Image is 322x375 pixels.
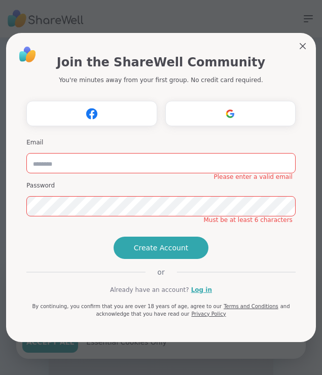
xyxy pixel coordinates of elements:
img: ShareWell Logomark [82,104,101,123]
img: ShareWell Logomark [221,104,240,123]
a: Terms and Conditions [224,304,278,309]
a: Privacy Policy [191,311,226,317]
span: Please enter a valid email [213,173,292,181]
span: Create Account [134,243,189,253]
a: Log in [191,285,212,294]
p: You're minutes away from your first group. No credit card required. [59,76,263,85]
h3: Email [26,138,296,147]
button: Create Account [114,237,209,259]
span: Must be at least 6 characters [203,216,292,224]
img: ShareWell Logo [16,43,39,66]
h1: Join the ShareWell Community [57,53,265,71]
h3: Password [26,181,296,190]
span: Already have an account? [110,285,189,294]
span: By continuing, you confirm that you are over 18 years of age, agree to our [32,304,222,309]
span: and acknowledge that you have read our [96,304,290,317]
span: or [145,267,176,277]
